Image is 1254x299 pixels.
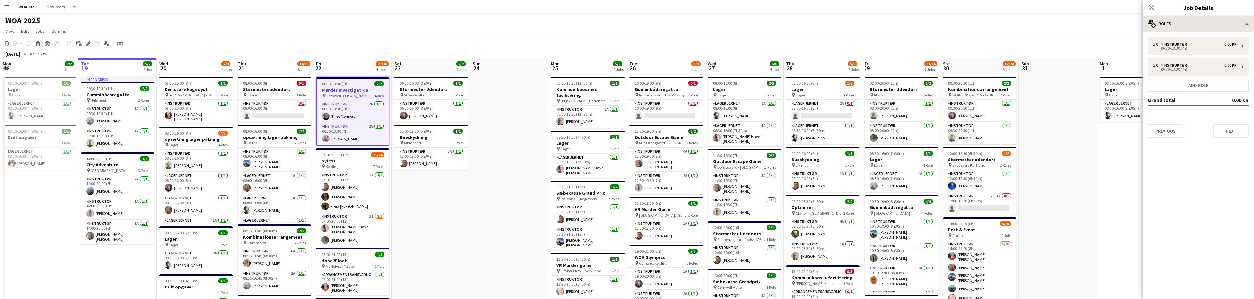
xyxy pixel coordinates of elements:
app-card-role: Lager Jernet2A1/108:00-16:00 (8h)[PERSON_NAME] [708,100,781,122]
span: 1 Role [218,93,228,97]
span: 2 Roles [372,93,384,98]
span: Lager [561,146,570,151]
app-job-card: In progress08:30-19:30 (11h)2/2Gummibådsregatta Helsingør2 RolesInstruktør1A1/108:30-19:30 (11h)[... [81,77,154,150]
app-card-role: Lager Jernet1/108:30-16:00 (7h30m)[PERSON_NAME] [3,100,76,122]
span: Lager [169,242,178,247]
app-card-role: Instruktør1/110:30-19:00 (8h30m)[PERSON_NAME] [PERSON_NAME] [865,218,938,242]
app-job-card: 12:30-19:30 (7h)2/2Outdoor Escape Game Rungstedgaard - [GEOGRAPHIC_DATA]2 RolesInstruktør4A1/112:... [629,125,703,194]
span: Kolding [326,164,338,169]
app-job-card: 08:00-16:00 (8h)4/5opsætning lager pakning Lager5 RolesInstruktør1/108:00-16:00 (8h)[PERSON_NAME]... [159,127,233,224]
span: 14:00-20:00 (6h) [86,156,113,161]
span: Rungstedgaard - [GEOGRAPHIC_DATA] [639,140,687,145]
app-card-role: Instruktør1A1/108:00-16:00 (8h)[PERSON_NAME] [786,170,860,192]
h3: Outdoor Escape Game [629,134,703,140]
app-card-role: Instruktør1/108:00-16:00 (8h)[PERSON_NAME] [PERSON_NAME] [238,148,311,172]
span: 2 Roles [1000,163,1011,168]
span: 1/1 [688,201,698,206]
h3: Lager [159,236,233,242]
app-job-card: 06:00-18:30 (12h30m)1/1Kommunikaos med facilitering [PERSON_NAME] Badehotel - [GEOGRAPHIC_DATA]1 ... [551,77,625,128]
span: Lager [717,93,727,97]
span: 21/24 [371,152,384,157]
span: 10:00-19:00 (9h) [635,81,661,86]
span: 12:00-17:30 (5h30m) [400,129,434,134]
h3: Kommunikaos med facilitering [551,86,625,98]
span: 12:30-19:30 (7h) [635,129,661,134]
span: 08:30-21:30 (13h) [556,184,585,189]
span: 08:00-16:00 (8h) [713,81,740,86]
h3: Gummibådsregatta [629,86,703,92]
app-job-card: 12:00-18:30 (6h30m)1/2Stormester udendørs Skodsborg Kurhotel2 RolesInstruktør1/112:00-18:30 (6h30... [943,147,1016,215]
app-card-role: Instruktør1A1/114:00-20:00 (6h)[PERSON_NAME] [PERSON_NAME] [81,220,154,244]
span: Lager [169,142,178,147]
h3: Stormester udendørs [238,86,311,92]
app-card-role: Instruktør1/110:30-19:00 (8h30m)[PERSON_NAME] [865,242,938,265]
span: 1/1 [610,81,619,86]
h3: Kombinations arrangement [943,86,1016,92]
h3: City Adventure [81,162,154,168]
app-card-role: Instruktør6A1/108:15-16:45 (8h30m)[PERSON_NAME] [238,247,311,270]
a: Edit [18,27,31,35]
span: 0/1 [297,81,306,86]
app-card-role: Lager Jernet1A1/108:00-16:00 (8h)[PERSON_NAME] [238,172,311,194]
span: Gammelrøj [247,240,267,245]
h3: Bueskydning [394,134,468,140]
app-job-card: 14:00-20:00 (6h)3/3City Adventure [GEOGRAPHIC_DATA]3 RolesInstruktør2A1/114:00-20:00 (6h)[PERSON_... [81,152,154,244]
app-job-card: 08:00-16:00 (8h)1/2Lager Lager2 RolesLager Jernet2A0/108:00-16:00 (8h) Lager Jernet1/108:30-16:00... [786,77,860,144]
span: 08:00-16:00 (8h) [791,81,818,86]
span: 1/1 [218,230,228,235]
span: 08:30-16:00 (7h30m) [870,151,904,156]
h3: opsætning lager pakning [238,134,311,140]
app-job-card: 10:00-19:00 (9h)0/1Gummibådsregatta Fugledegaard, Tissø Vikingecenter1 RoleInstruktør0/110:00-19:... [629,77,703,122]
h3: Kombinationsarrangement [238,234,311,240]
span: 1 Role [453,140,463,145]
app-job-card: 08:00-13:30 (5h30m)2/2Optimizer Clarion - [GEOGRAPHIC_DATA]2 RolesInstruktør4A1/108:00-13:30 (5h3... [786,195,860,263]
span: 7 Roles [295,140,306,145]
span: 09:30-20:30 (11h) [948,81,977,86]
app-card-role: Lager Jernet1/108:30-16:00 (7h30m)[PERSON_NAME] [3,148,76,170]
span: 2/2 [924,81,933,86]
span: 2 Roles [922,93,933,97]
h3: Murder Investigation [317,87,389,93]
span: Fugledegaard, Tissø Vikingecenter [639,93,688,97]
span: 12:00-18:30 (6h30m) [948,151,982,156]
span: 11:30-18:30 (7h) [713,153,740,158]
span: Comms [51,28,66,34]
h3: Gummibådsregatta [865,204,938,210]
app-card-role: Instruktør1/108:00-20:00 (12h)[PERSON_NAME] [865,100,938,122]
span: 07:00-20:00 (13h) [321,152,350,157]
app-card-role: Instruktør2A1/114:00-20:00 (6h)[PERSON_NAME] [81,175,154,198]
span: 2 Roles [765,165,776,170]
span: 4/5 [218,131,228,136]
span: 08:30-16:00 (7h30m) [556,135,590,139]
span: Lager [247,140,257,145]
app-card-role: Lager Jernet1A1/108:00-16:00 (8h) [159,217,233,239]
span: 2 Roles [295,240,306,245]
app-job-card: 12:30-17:30 (5h)1/1VR Murder Game [GEOGRAPHIC_DATA]/[GEOGRAPHIC_DATA]1 RoleInstruktør1A1/112:30-1... [629,197,703,242]
app-card-role: Instruktør1/109:30-20:30 (11h)[PERSON_NAME] [943,100,1016,122]
span: 1 Role [766,237,776,242]
span: Flatø [874,93,883,97]
app-job-card: 08:00-16:00 (8h)2/2Lager Lager2 RolesLager Jernet2A1/108:00-16:00 (8h)[PERSON_NAME]Lager Jernet1A... [708,77,781,146]
app-job-card: 08:30-16:00 (7h30m)1/1Lager Lager1 RoleLager Jernet1A1/108:30-16:00 (7h30m)[PERSON_NAME] [865,147,938,192]
app-card-role: Instruktør1/111:30-18:30 (7h)[PERSON_NAME] [708,196,781,219]
app-card-role: Lager Jernet1/108:30-16:00 (7h30m)[PERSON_NAME] [786,122,860,144]
div: 06:30-15:00 (8h30m)1/1Stormester Udendørs Stjær - Galten1 RoleInstruktør1/106:30-15:00 (8h30m)[PE... [394,77,468,122]
app-job-card: 12:00-22:00 (10h)1/1Stormester Udendørs Sonnerupgaard Gods - [GEOGRAPHIC_DATA]1 RoleInstruktør1/1... [708,221,781,267]
span: Ukendt [796,163,808,168]
span: 06:30-15:00 (8h30m) [400,81,434,86]
span: [GEOGRAPHIC_DATA]/[GEOGRAPHIC_DATA] [639,213,688,218]
app-card-role: Instruktør1/108:00-20:00 (12h)[PERSON_NAME] [865,122,938,144]
app-job-card: 07:00-15:00 (8h)1/1Den store kagedyst [GEOGRAPHIC_DATA] - [GEOGRAPHIC_DATA]1 RoleInstruktør1/107:... [159,77,233,124]
span: 08:00-16:00 (8h) [243,129,269,134]
h3: Outdoor Escape Game [708,159,781,164]
div: 08:00-16:00 (8h)1/1Bueskydning Ukendt1 RoleInstruktør1A1/108:00-16:00 (8h)[PERSON_NAME] [786,147,860,192]
span: Skodsborg Kurhotel [952,163,985,168]
app-card-role: Instruktør1/112:00-22:00 (10h)[PERSON_NAME] [708,244,781,267]
div: 10:30-19:00 (8h30m)4/4Gummibådsregatta [GEOGRAPHIC_DATA]4 RolesInstruktør1/110:30-19:00 (8h30m)[P... [865,195,938,292]
app-card-role: Instruktør4A1/108:00-13:30 (5h30m)[PERSON_NAME] [786,218,860,240]
span: 1/1 [62,129,71,134]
